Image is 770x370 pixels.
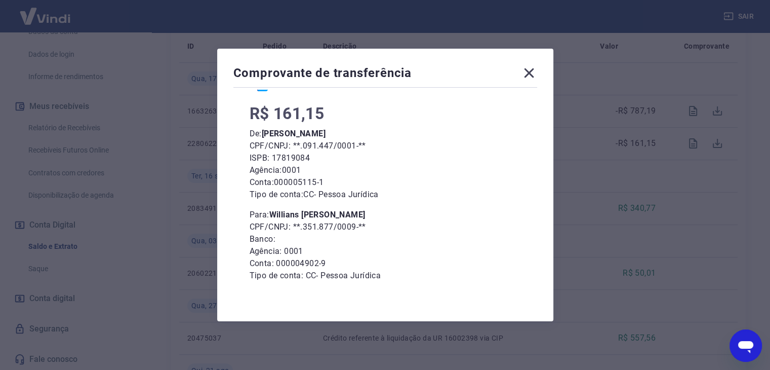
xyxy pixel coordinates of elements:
p: CPF/CNPJ: **.351.877/0009-** [250,221,521,233]
p: Banco: [250,233,521,245]
p: Tipo de conta: CC - Pessoa Jurídica [250,189,521,201]
p: De: [250,128,521,140]
p: CPF/CNPJ: **.091.447/0001-** [250,140,521,152]
p: Para: [250,209,521,221]
div: Comprovante de transferência [233,65,537,85]
iframe: Botão para abrir a janela de mensagens, conversa em andamento [730,329,762,362]
p: Tipo de conta: CC - Pessoa Jurídica [250,270,521,282]
b: [PERSON_NAME] [262,129,326,138]
p: Conta: 000004902-9 [250,257,521,270]
p: Agência: 0001 [250,245,521,257]
p: Conta: 000005115-1 [250,176,521,189]
p: ISPB: 17819084 [250,152,521,164]
p: Agência: 0001 [250,164,521,176]
span: R$ 161,15 [250,104,325,123]
b: Willians [PERSON_NAME] [269,210,366,219]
